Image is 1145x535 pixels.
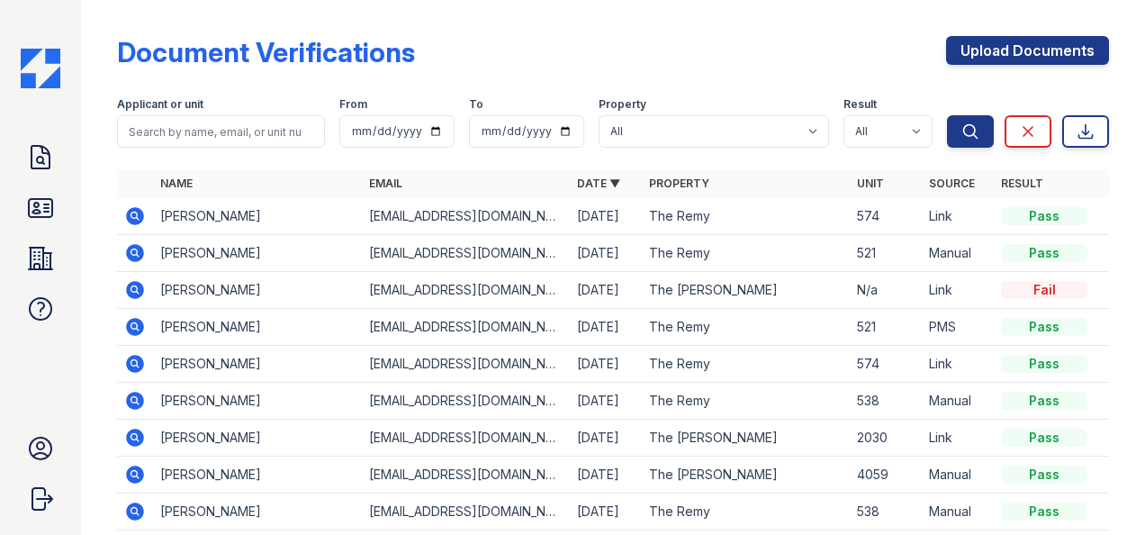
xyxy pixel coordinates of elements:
[577,177,620,190] a: Date ▼
[570,383,642,420] td: [DATE]
[469,97,483,112] label: To
[642,272,850,309] td: The [PERSON_NAME]
[922,198,994,235] td: Link
[117,36,415,68] div: Document Verifications
[642,235,850,272] td: The Remy
[362,272,570,309] td: [EMAIL_ADDRESS][DOMAIN_NAME]
[1001,177,1043,190] a: Result
[850,198,922,235] td: 574
[1001,392,1087,410] div: Pass
[599,97,646,112] label: Property
[642,457,850,494] td: The [PERSON_NAME]
[922,346,994,383] td: Link
[153,457,361,494] td: [PERSON_NAME]
[922,272,994,309] td: Link
[570,420,642,457] td: [DATE]
[117,115,325,148] input: Search by name, email, or unit number
[153,235,361,272] td: [PERSON_NAME]
[850,420,922,457] td: 2030
[362,235,570,272] td: [EMAIL_ADDRESS][DOMAIN_NAME]
[850,235,922,272] td: 521
[362,346,570,383] td: [EMAIL_ADDRESS][DOMAIN_NAME]
[570,235,642,272] td: [DATE]
[153,420,361,457] td: [PERSON_NAME]
[570,272,642,309] td: [DATE]
[649,177,709,190] a: Property
[362,309,570,346] td: [EMAIL_ADDRESS][DOMAIN_NAME]
[850,272,922,309] td: N/a
[922,309,994,346] td: PMS
[1001,318,1087,336] div: Pass
[570,346,642,383] td: [DATE]
[857,177,884,190] a: Unit
[946,36,1109,65] a: Upload Documents
[160,177,193,190] a: Name
[362,494,570,530] td: [EMAIL_ADDRESS][DOMAIN_NAME]
[850,346,922,383] td: 574
[362,198,570,235] td: [EMAIL_ADDRESS][DOMAIN_NAME]
[642,420,850,457] td: The [PERSON_NAME]
[922,494,994,530] td: Manual
[642,383,850,420] td: The Remy
[117,97,203,112] label: Applicant or unit
[570,198,642,235] td: [DATE]
[1001,355,1087,373] div: Pass
[642,346,850,383] td: The Remy
[850,494,922,530] td: 538
[362,457,570,494] td: [EMAIL_ADDRESS][DOMAIN_NAME]
[153,272,361,309] td: [PERSON_NAME]
[850,383,922,420] td: 538
[1001,281,1087,299] div: Fail
[153,309,361,346] td: [PERSON_NAME]
[929,177,975,190] a: Source
[21,49,60,88] img: CE_Icon_Blue-c292c112584629df590d857e76928e9f676e5b41ef8f769ba2f05ee15b207248.png
[922,235,994,272] td: Manual
[1001,466,1087,484] div: Pass
[922,420,994,457] td: Link
[153,494,361,530] td: [PERSON_NAME]
[153,383,361,420] td: [PERSON_NAME]
[843,97,877,112] label: Result
[642,494,850,530] td: The Remy
[850,309,922,346] td: 521
[1001,429,1087,447] div: Pass
[642,198,850,235] td: The Remy
[570,309,642,346] td: [DATE]
[642,309,850,346] td: The Remy
[369,177,402,190] a: Email
[922,457,994,494] td: Manual
[153,198,361,235] td: [PERSON_NAME]
[1001,244,1087,262] div: Pass
[570,494,642,530] td: [DATE]
[1001,503,1087,521] div: Pass
[850,457,922,494] td: 4059
[362,420,570,457] td: [EMAIL_ADDRESS][DOMAIN_NAME]
[153,346,361,383] td: [PERSON_NAME]
[1001,207,1087,225] div: Pass
[922,383,994,420] td: Manual
[362,383,570,420] td: [EMAIL_ADDRESS][DOMAIN_NAME]
[339,97,367,112] label: From
[570,457,642,494] td: [DATE]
